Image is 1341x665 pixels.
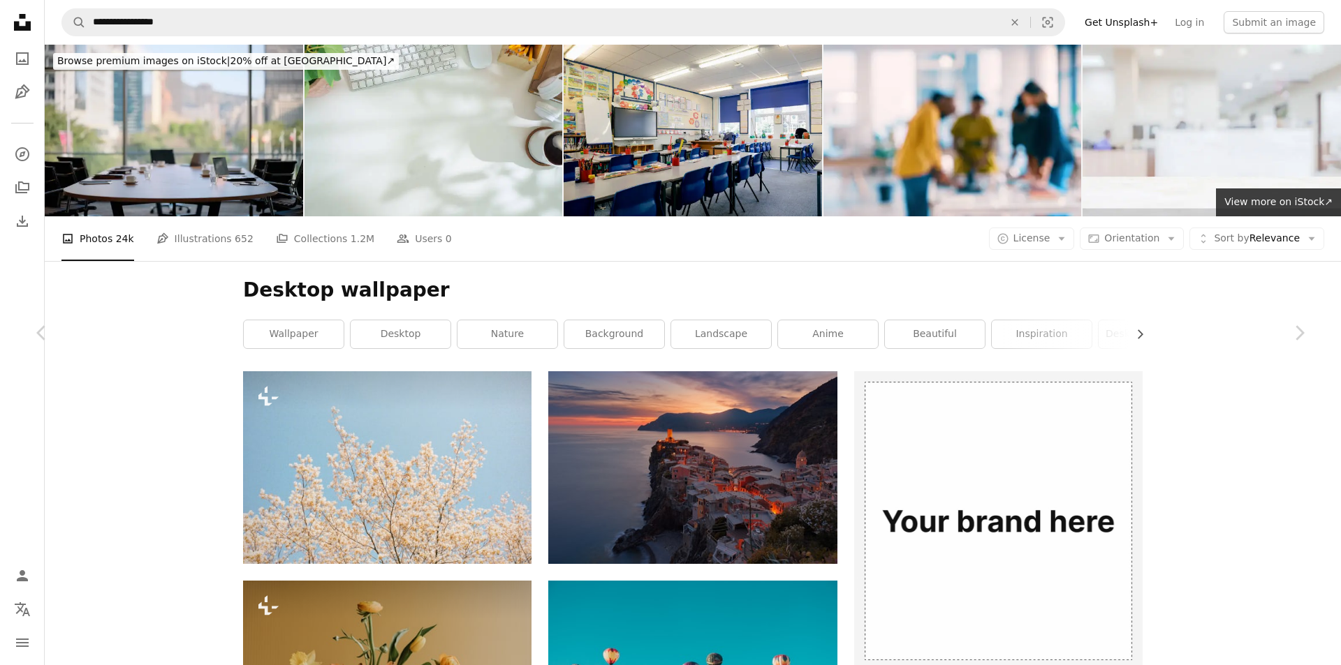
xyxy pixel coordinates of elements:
img: Blur, meeting and employees for discussion in office, working and job for creative career. People... [823,45,1082,216]
a: Next [1257,266,1341,400]
span: View more on iStock ↗ [1224,196,1333,207]
a: Log in / Sign up [8,562,36,590]
a: landscape [671,320,771,348]
a: aerial view of village on mountain cliff during orange sunset [548,461,837,474]
img: Chairs, table and technology in empty boardroom of corporate office for meeting with window view.... [45,45,303,216]
button: Language [8,595,36,623]
a: Collections [8,174,36,202]
button: Sort byRelevance [1189,227,1324,250]
img: aerial view of village on mountain cliff during orange sunset [548,371,837,563]
a: Get Unsplash+ [1076,11,1166,33]
button: Search Unsplash [62,9,86,36]
span: Browse premium images on iStock | [57,55,230,66]
a: nature [457,320,557,348]
span: 652 [235,231,254,246]
a: wallpaper [244,320,344,348]
a: Illustrations [8,78,36,106]
a: Log in [1166,11,1212,33]
a: Browse premium images on iStock|20% off at [GEOGRAPHIC_DATA]↗ [45,45,407,78]
img: Empty Classroom [564,45,822,216]
a: Illustrations 652 [156,216,254,261]
a: background [564,320,664,348]
a: a tree with white flowers against a blue sky [243,461,532,474]
a: inspiration [992,320,1092,348]
a: View more on iStock↗ [1216,188,1341,216]
a: anime [778,320,878,348]
img: Marble table top with blur hospital clinic medical interior background [1083,45,1341,216]
span: 0 [446,231,452,246]
span: 1.2M [351,231,374,246]
a: beautiful [885,320,985,348]
form: Find visuals sitewide [61,8,1065,36]
h1: Desktop wallpaper [243,278,1143,303]
span: License [1013,232,1050,244]
img: Top view white office desk with keyboard, coffee cup, headphone and stationery. [305,45,563,216]
span: 20% off at [GEOGRAPHIC_DATA] ↗ [57,55,395,66]
img: file-1635990775102-c9800842e1cdimage [854,371,1143,659]
button: Menu [8,629,36,657]
button: Clear [999,9,1030,36]
a: Download History [8,207,36,235]
button: Visual search [1031,9,1064,36]
img: a tree with white flowers against a blue sky [243,371,532,563]
button: License [989,227,1075,250]
a: desktop background [1099,320,1199,348]
span: Sort by [1214,232,1249,244]
a: desktop [351,320,450,348]
button: scroll list to the right [1127,320,1143,348]
a: Photos [8,45,36,73]
button: Submit an image [1224,11,1324,33]
span: Orientation [1104,232,1159,244]
span: Relevance [1214,232,1300,246]
a: Users 0 [397,216,452,261]
a: Explore [8,140,36,168]
a: Collections 1.2M [276,216,374,261]
button: Orientation [1080,227,1184,250]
